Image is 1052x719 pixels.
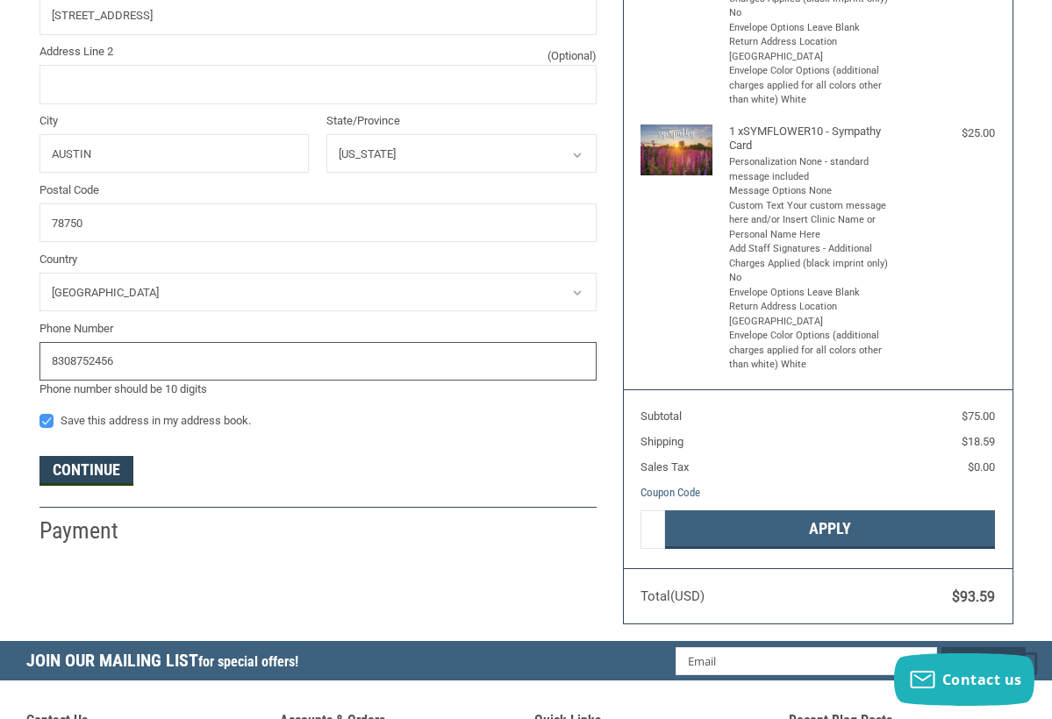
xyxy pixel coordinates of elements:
[906,125,995,142] div: $25.00
[641,486,700,499] a: Coupon Code
[729,155,902,184] li: Personalization None - standard message included
[941,647,1026,675] input: Join
[952,588,995,605] span: $93.59
[676,647,937,675] input: Email
[39,182,597,199] label: Postal Code
[729,184,902,199] li: Message Options None
[39,251,597,268] label: Country
[665,510,995,550] button: Apply
[39,112,310,130] label: City
[39,414,597,428] label: Save this address in my address book.
[729,300,902,329] li: Return Address Location [GEOGRAPHIC_DATA]
[641,435,683,448] span: Shipping
[729,125,902,153] h4: 1 x SYMFLOWER10 - Sympathy Card
[962,435,995,448] span: $18.59
[729,329,902,373] li: Envelope Color Options (additional charges applied for all colors other than white) White
[942,670,1022,689] span: Contact us
[729,64,902,108] li: Envelope Color Options (additional charges applied for all colors other than white) White
[326,112,597,130] label: State/Province
[729,21,902,36] li: Envelope Options Leave Blank
[26,641,307,686] h5: Join Our Mailing List
[198,653,298,670] span: for special offers!
[641,510,665,550] input: Gift Certificate or Coupon Code
[39,43,597,61] label: Address Line 2
[729,35,902,64] li: Return Address Location [GEOGRAPHIC_DATA]
[39,381,597,398] div: Phone number should be 10 digits
[894,653,1034,706] button: Contact us
[641,409,682,423] span: Subtotal
[39,320,597,338] label: Phone Number
[641,588,705,604] span: Total (USD)
[729,199,902,243] li: Custom Text Your custom message here and/or Insert Clinic Name or Personal Name Here
[641,460,689,473] span: Sales Tax
[547,47,597,65] small: (Optional)
[729,242,902,286] li: Add Staff Signatures - Additional Charges Applied (black imprint only) No
[39,456,133,486] button: Continue
[968,460,995,473] span: $0.00
[729,286,902,301] li: Envelope Options Leave Blank
[39,516,142,545] h2: Payment
[962,409,995,423] span: $75.00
